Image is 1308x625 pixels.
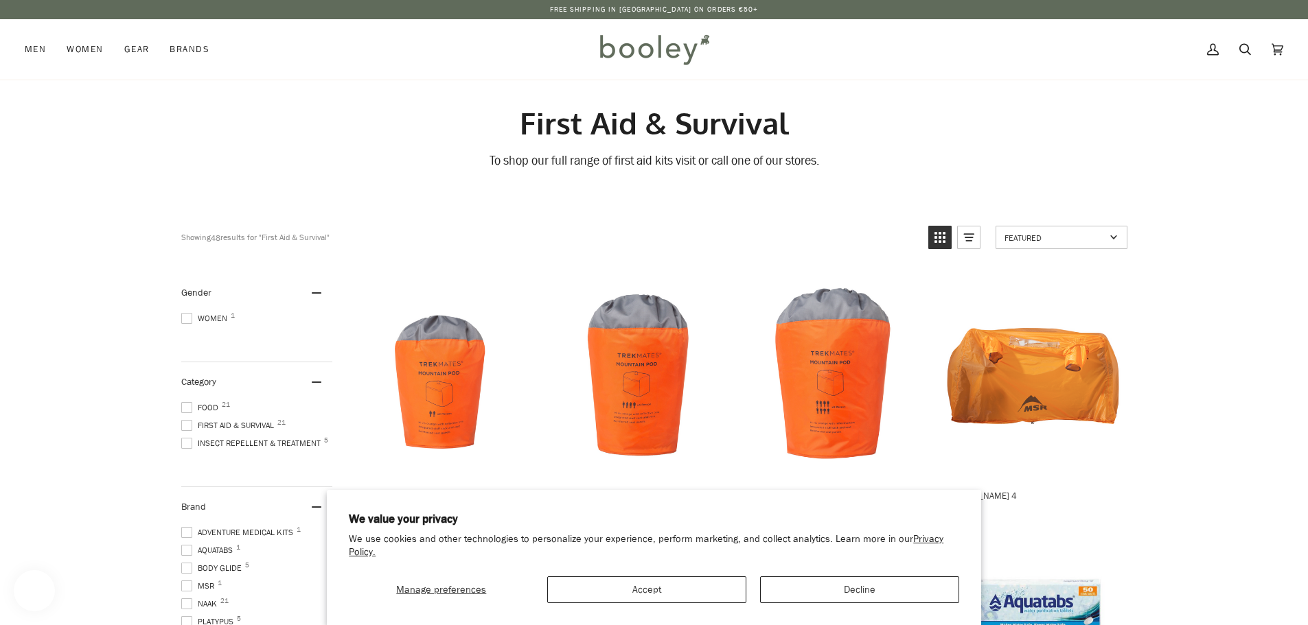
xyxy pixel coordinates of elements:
img: Trekmates Mountain Pod 2 Person Shelter - Booley Galway [350,285,532,467]
span: 1 [236,544,240,551]
a: Brands [159,19,220,80]
span: 1 [231,312,235,319]
p: To shop our full range of first aid kits visit or call one of our stores. [181,153,1127,170]
span: MSR [181,580,218,592]
a: Gear [114,19,160,80]
span: Category [181,375,216,388]
span: Gender [181,286,211,299]
button: Decline [760,576,959,603]
span: Mountain Pod 2 Person Shelter [352,489,530,502]
h2: We value your privacy [349,512,959,527]
p: We use cookies and other technologies to personalize your experience, perform marketing, and coll... [349,533,959,559]
a: Mountain Pod 8 Person Shelter [745,273,927,539]
p: Free Shipping in [GEOGRAPHIC_DATA] on Orders €50+ [550,4,759,15]
a: Privacy Policy. [349,532,943,558]
a: Munro Bothy 4 [942,273,1124,539]
span: Food [181,401,222,414]
a: View grid mode [928,226,952,249]
img: Trekmates Mountain Pod 8 Person Shelter - Booley Galway [745,285,927,467]
img: Booley [594,30,714,69]
h1: First Aid & Survival [181,104,1127,142]
img: Trekmates Mountain Pod 4 Person Shelter - Booley Galway [547,285,729,467]
a: Sort options [996,226,1127,249]
span: Body Glide [181,562,246,574]
span: Women [181,312,231,325]
span: 21 [222,401,230,408]
span: Featured [1005,232,1105,244]
div: Showing results for "First Aid & Survival" [181,226,918,249]
span: 1 [297,526,301,533]
a: Men [25,19,56,80]
iframe: Button to open loyalty program pop-up [14,570,55,611]
span: Mountain Pod 8 Person Shelter [747,489,925,502]
span: Aquatabs [181,544,237,556]
span: Manage preferences [396,583,486,596]
span: Women [67,43,103,56]
span: First Aid & Survival [181,419,278,432]
span: MSR [944,505,1122,517]
button: Accept [547,576,746,603]
a: Women [56,19,113,80]
button: Manage preferences [349,576,533,603]
span: Naak [181,598,221,610]
a: Mountain Pod 2 Person Shelter [350,273,532,539]
span: Brands [170,43,209,56]
b: 48 [211,232,220,244]
span: 21 [220,598,229,604]
a: Mountain Pod 4 Person Shelter [547,273,729,539]
span: 1 [218,580,222,587]
span: 21 [277,419,286,426]
span: Mountain Pod 4 Person Shelter [549,489,727,502]
span: 5 [245,562,249,569]
span: Insect Repellent & Treatment [181,437,325,449]
span: Gear [124,43,150,56]
span: 5 [324,437,328,444]
img: MSR Munro Bothy 4 - Booley Galway [942,285,1124,467]
span: Brand [181,500,206,513]
span: [PERSON_NAME] 4 [944,489,1122,502]
span: Men [25,43,46,56]
span: 5 [237,615,241,622]
span: Adventure Medical Kits [181,526,297,539]
a: View list mode [957,226,980,249]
